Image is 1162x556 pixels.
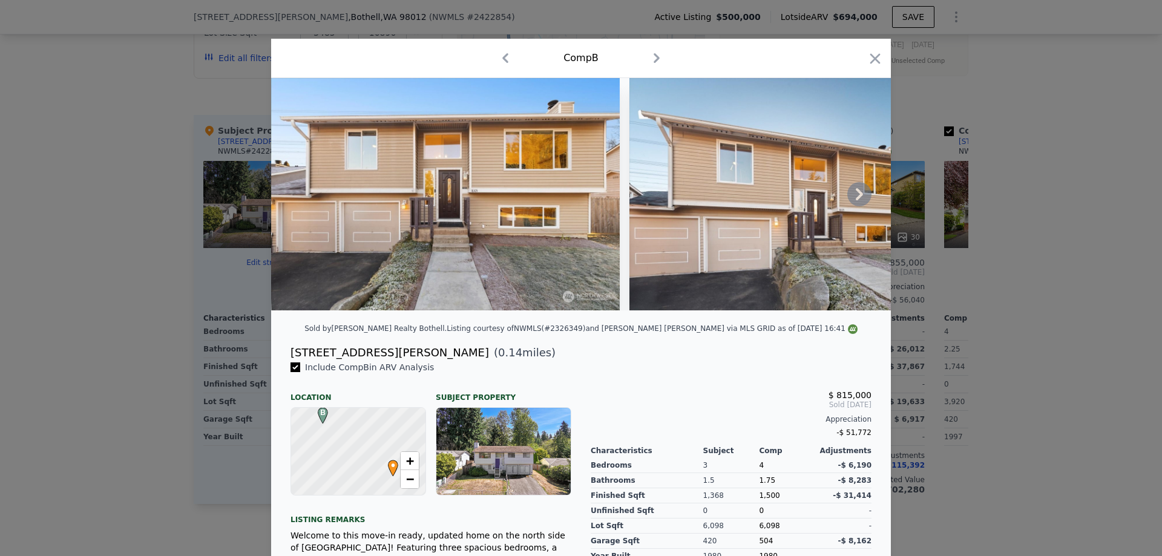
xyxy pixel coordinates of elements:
span: -$ 6,190 [838,461,871,469]
div: Listing remarks [290,505,571,525]
span: 1,500 [759,491,780,500]
span: -$ 8,283 [838,476,871,485]
div: 6,098 [703,518,760,534]
div: Subject [703,446,760,456]
span: • [385,456,401,474]
img: NWMLS Logo [848,324,858,334]
div: Comp [759,446,815,456]
div: Subject Property [436,383,571,402]
div: • [385,460,392,467]
div: Bathrooms [591,473,703,488]
div: Sold by [PERSON_NAME] Realty Bothell . [304,324,447,333]
img: Property Img [629,78,978,310]
div: - [815,518,871,534]
span: $ 815,000 [829,390,871,400]
span: B [315,407,331,418]
span: -$ 8,162 [838,537,871,545]
div: [STREET_ADDRESS][PERSON_NAME] [290,344,489,361]
div: Unfinished Sqft [591,503,703,518]
span: 6,098 [759,522,780,530]
div: Location [290,383,426,402]
div: 1.5 [703,473,760,488]
span: Include Comp B in ARV Analysis [300,362,439,372]
span: -$ 51,772 [836,428,871,437]
div: Garage Sqft [591,534,703,549]
span: 0.14 [498,346,522,359]
div: Bedrooms [591,458,703,473]
span: ( miles) [489,344,556,361]
span: 4 [759,461,764,469]
div: - [815,503,871,518]
div: Comp B [563,51,599,65]
div: Listing courtesy of NWMLS (#2326349) and [PERSON_NAME] [PERSON_NAME] via MLS GRID as of [DATE] 16:41 [447,324,858,333]
div: Lot Sqft [591,518,703,534]
div: Characteristics [591,446,703,456]
div: Appreciation [591,414,871,424]
a: Zoom out [401,470,419,488]
div: Finished Sqft [591,488,703,503]
div: 420 [703,534,760,549]
div: Adjustments [815,446,871,456]
div: 1.75 [759,473,815,488]
img: Property Img [271,78,620,310]
div: B [315,407,322,414]
span: 0 [759,506,764,515]
div: 3 [703,458,760,473]
span: Sold [DATE] [591,400,871,410]
div: 1,368 [703,488,760,503]
span: -$ 31,414 [833,491,871,500]
div: 0 [703,503,760,518]
span: − [406,471,414,486]
span: + [406,453,414,468]
span: 504 [759,537,773,545]
a: Zoom in [401,452,419,470]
